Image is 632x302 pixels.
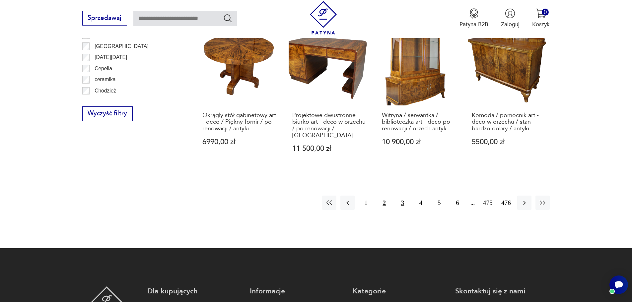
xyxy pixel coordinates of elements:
[147,286,242,296] p: Dla kupujących
[472,112,546,132] h3: Komoda / pomocnik art - deco w orzechu / stan bardzo dobry / antyki
[95,53,127,62] p: [DATE][DATE]
[353,286,447,296] p: Kategorie
[532,21,550,28] p: Koszyk
[499,196,513,210] button: 476
[532,8,550,28] button: 0Koszyk
[382,112,456,132] h3: Witryna / serwantka / biblioteczka art - deco po renowacji / orzech antyk
[307,1,340,34] img: Patyna - sklep z meblami i dekoracjami vintage
[95,87,116,95] p: Chodzież
[472,139,546,146] p: 5500,00 zł
[199,24,281,168] a: Okrągły stół gabinetowy art - deco / Piękny fornir / po renowacji / antykiOkrągły stół gabinetowy...
[359,196,373,210] button: 1
[289,24,371,168] a: Projektowe dwustronne biurko art - deco w orzechu / po renowacji / KrakówProjektowe dwustronne bi...
[382,139,456,146] p: 10 900,00 zł
[609,275,628,294] iframe: Smartsupp widget button
[223,13,233,23] button: Szukaj
[481,196,495,210] button: 475
[501,8,520,28] button: Zaloguj
[542,9,549,16] div: 0
[95,42,148,51] p: [GEOGRAPHIC_DATA]
[505,8,515,19] img: Ikonka użytkownika
[469,8,479,19] img: Ikona medalu
[377,196,391,210] button: 2
[95,75,115,84] p: ceramika
[459,8,488,28] button: Patyna B2B
[459,21,488,28] p: Patyna B2B
[432,196,446,210] button: 5
[468,24,550,168] a: Komoda / pomocnik art - deco w orzechu / stan bardzo dobry / antykiKomoda / pomocnik art - deco w...
[378,24,460,168] a: Witryna / serwantka / biblioteczka art - deco po renowacji / orzech antykWitryna / serwantka / bi...
[202,112,277,132] h3: Okrągły stół gabinetowy art - deco / Piękny fornir / po renowacji / antyki
[501,21,520,28] p: Zaloguj
[455,286,550,296] p: Skontaktuj się z nami
[82,106,133,121] button: Wyczyść filtry
[292,145,367,152] p: 11 500,00 zł
[82,16,127,21] a: Sprzedawaj
[95,97,114,106] p: Ćmielów
[250,286,344,296] p: Informacje
[395,196,410,210] button: 3
[82,11,127,26] button: Sprzedawaj
[414,196,428,210] button: 4
[536,8,546,19] img: Ikona koszyka
[292,112,367,139] h3: Projektowe dwustronne biurko art - deco w orzechu / po renowacji / [GEOGRAPHIC_DATA]
[202,139,277,146] p: 6990,00 zł
[459,8,488,28] a: Ikona medaluPatyna B2B
[95,64,112,73] p: Cepelia
[450,196,464,210] button: 6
